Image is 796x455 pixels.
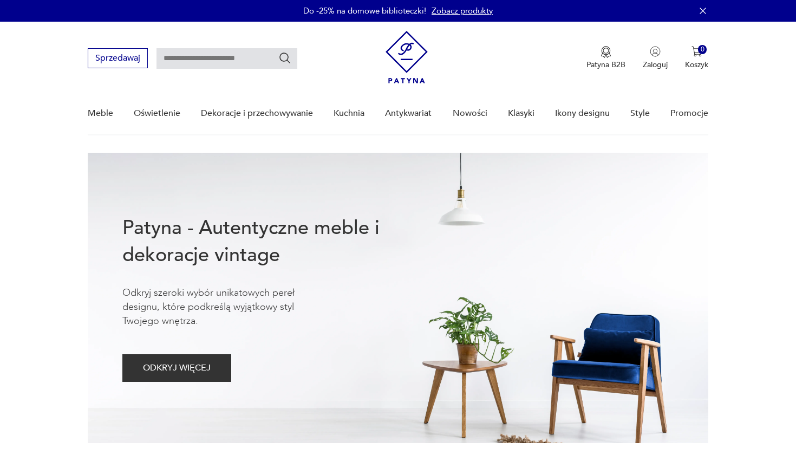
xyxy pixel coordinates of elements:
[303,5,426,16] p: Do -25% na domowe biblioteczki!
[508,93,534,134] a: Klasyki
[698,45,707,54] div: 0
[88,55,148,63] a: Sprzedawaj
[691,46,702,57] img: Ikona koszyka
[685,60,708,70] p: Koszyk
[453,93,487,134] a: Nowości
[555,93,610,134] a: Ikony designu
[278,51,291,64] button: Szukaj
[385,93,432,134] a: Antykwariat
[643,46,668,70] button: Zaloguj
[122,214,415,269] h1: Patyna - Autentyczne meble i dekoracje vintage
[201,93,313,134] a: Dekoracje i przechowywanie
[134,93,180,134] a: Oświetlenie
[122,354,231,382] button: ODKRYJ WIĘCEJ
[334,93,364,134] a: Kuchnia
[586,46,625,70] a: Ikona medaluPatyna B2B
[88,48,148,68] button: Sprzedawaj
[601,46,611,58] img: Ikona medalu
[122,365,231,373] a: ODKRYJ WIĘCEJ
[386,31,428,83] img: Patyna - sklep z meblami i dekoracjami vintage
[586,60,625,70] p: Patyna B2B
[670,93,708,134] a: Promocje
[432,5,493,16] a: Zobacz produkty
[643,60,668,70] p: Zaloguj
[685,46,708,70] button: 0Koszyk
[650,46,661,57] img: Ikonka użytkownika
[122,286,328,328] p: Odkryj szeroki wybór unikatowych pereł designu, które podkreślą wyjątkowy styl Twojego wnętrza.
[586,46,625,70] button: Patyna B2B
[88,93,113,134] a: Meble
[630,93,650,134] a: Style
